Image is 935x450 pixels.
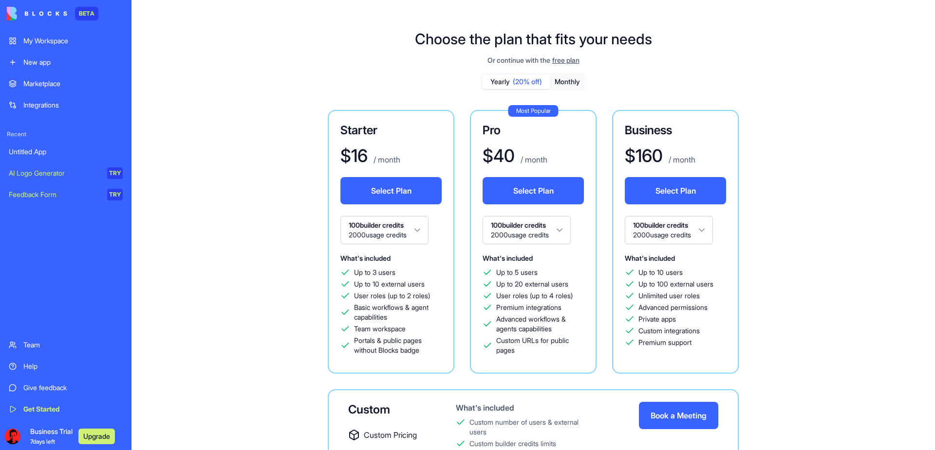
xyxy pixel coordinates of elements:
[354,336,442,355] span: Portals & public pages without Blocks badge
[372,154,400,165] p: / month
[354,279,425,289] span: Up to 10 external users
[625,254,675,262] span: What's included
[3,53,129,72] a: New app
[9,147,123,157] div: Untitled App
[9,190,100,199] div: Feedback Form
[519,154,547,165] p: / month
[107,167,123,179] div: TRY
[9,168,100,178] div: AI Logo Generator
[483,123,584,138] h3: Pro
[483,254,533,262] span: What's included
[496,336,584,355] span: Custom URLs for public pages
[487,55,550,65] span: Or continue with the
[23,36,123,46] div: My Workspace
[496,268,538,277] span: Up to 5 users
[552,55,580,65] span: free plan
[23,340,123,350] div: Team
[3,357,129,376] a: Help
[23,57,123,67] div: New app
[638,314,676,324] span: Private apps
[483,146,515,165] h1: $ 40
[354,324,406,334] span: Team workspace
[78,429,115,444] button: Upgrade
[23,383,123,393] div: Give feedback
[638,338,692,347] span: Premium support
[625,177,726,204] button: Select Plan
[496,314,584,334] span: Advanced workflows & agents capabilities
[23,404,123,414] div: Get Started
[348,402,425,417] div: Custom
[550,75,584,89] button: Monthly
[625,123,726,138] h3: Business
[354,268,395,277] span: Up to 3 users
[3,399,129,419] a: Get Started
[415,30,652,48] h1: Choose the plan that fits your needs
[3,31,129,51] a: My Workspace
[75,7,98,20] div: BETA
[3,142,129,162] a: Untitled App
[638,268,683,277] span: Up to 10 users
[625,146,663,165] h1: $ 160
[3,74,129,93] a: Marketplace
[456,402,592,414] div: What's included
[483,177,584,204] button: Select Plan
[30,438,55,445] span: 7 days left
[340,123,442,138] h3: Starter
[3,185,129,204] a: Feedback FormTRY
[496,303,561,312] span: Premium integrations
[7,7,67,20] img: logo
[354,291,430,301] span: User roles (up to 2 roles)
[340,146,368,165] h1: $ 16
[496,279,568,289] span: Up to 20 external users
[508,105,559,117] div: Most Popular
[5,429,20,444] img: ACg8ocKpLsW6nHNA77xvrZLHMV1cYo2Qw_1oKgw3nnyk3YJvHpVxEnH2=s96-c
[340,177,442,204] button: Select Plan
[7,7,98,20] a: BETA
[3,163,129,183] a: AI Logo GeneratorTRY
[3,378,129,397] a: Give feedback
[638,326,700,336] span: Custom integrations
[107,189,123,200] div: TRY
[30,427,73,446] span: Business Trial
[354,303,442,322] span: Basic workflows & agent capabilities
[513,77,542,87] span: (20% off)
[340,254,391,262] span: What's included
[469,439,556,449] div: Custom builder credits limits
[3,130,129,138] span: Recent
[3,335,129,355] a: Team
[482,75,550,89] button: Yearly
[23,100,123,110] div: Integrations
[667,154,695,165] p: / month
[638,303,708,312] span: Advanced permissions
[638,279,713,289] span: Up to 100 external users
[364,429,417,441] span: Custom Pricing
[638,291,700,301] span: Unlimited user roles
[3,95,129,115] a: Integrations
[23,79,123,89] div: Marketplace
[469,417,592,437] div: Custom number of users & external users
[496,291,573,301] span: User roles (up to 4 roles)
[639,402,718,429] button: Book a Meeting
[23,361,123,371] div: Help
